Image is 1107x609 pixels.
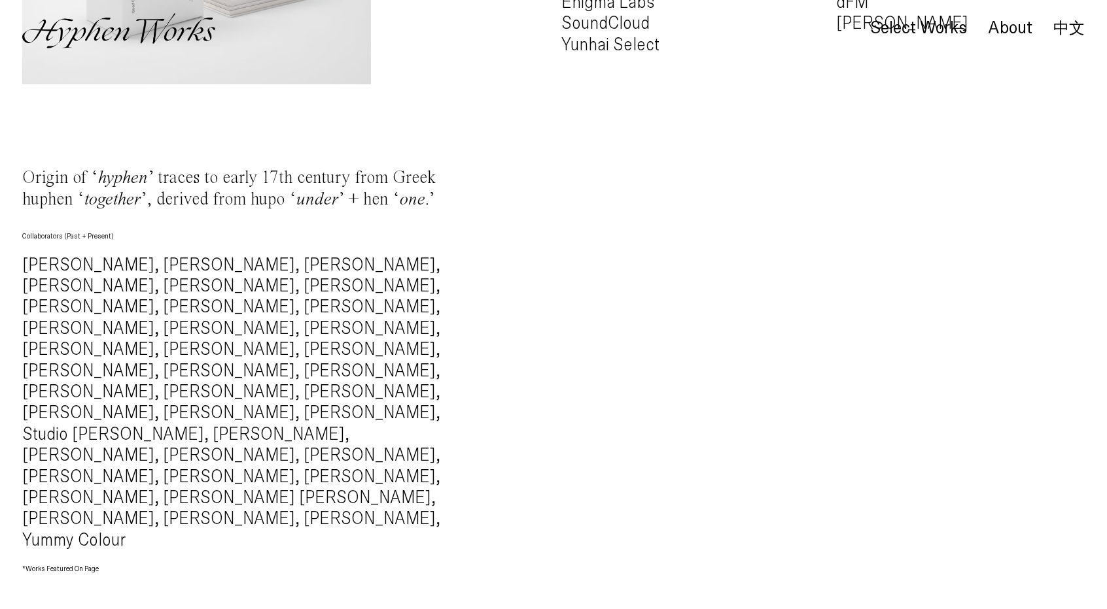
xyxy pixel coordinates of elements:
h6: *Works Featured On Page [22,564,465,574]
em: one [400,191,425,208]
img: Hyphen Works [22,13,215,48]
h4: [PERSON_NAME], [PERSON_NAME], [PERSON_NAME], [PERSON_NAME], [PERSON_NAME], [PERSON_NAME], [PERSON... [22,255,465,551]
em: hyphen [98,169,148,187]
em: under [296,191,338,208]
div: About [988,19,1032,37]
a: 中文 [1053,21,1085,35]
a: Select Works [870,22,967,36]
a: About [988,22,1032,36]
em: together [84,191,141,208]
div: Select Works [870,19,967,37]
h6: Collaborators (Past + Present) [22,231,465,241]
p: Origin of ‘ ’ traces to early 17th century from Greek huphen ‘ ’, derived from hupo ‘ ’ + hen ‘ .’ [22,168,465,210]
